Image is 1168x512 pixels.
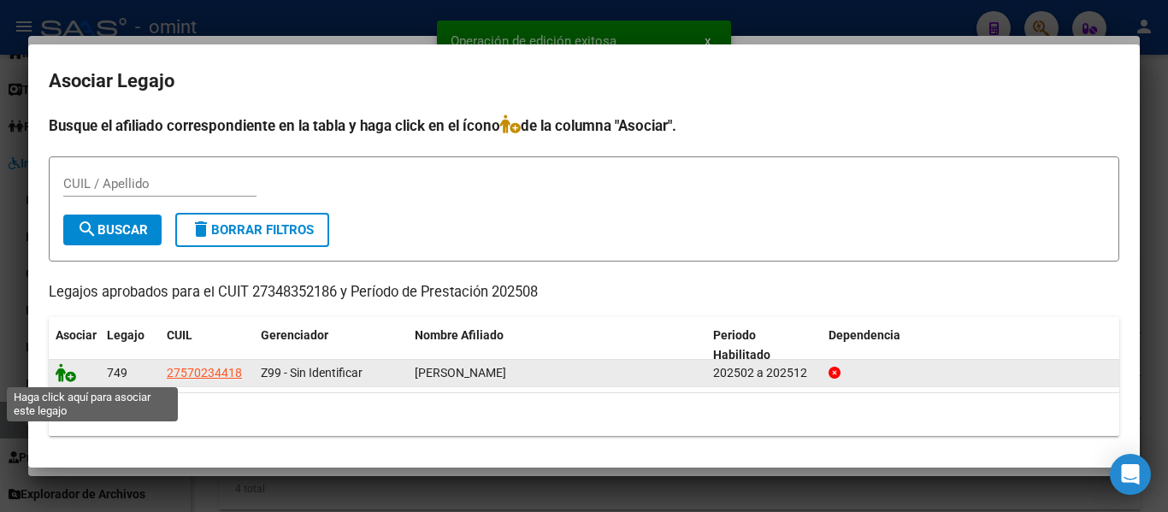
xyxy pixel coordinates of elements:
mat-icon: search [77,219,97,239]
span: OSER AITANA CATALINA [415,366,506,380]
mat-icon: delete [191,219,211,239]
datatable-header-cell: Nombre Afiliado [408,317,706,374]
span: Periodo Habilitado [713,328,770,362]
datatable-header-cell: CUIL [160,317,254,374]
span: Buscar [77,222,148,238]
datatable-header-cell: Periodo Habilitado [706,317,822,374]
span: Nombre Afiliado [415,328,504,342]
p: Legajos aprobados para el CUIT 27348352186 y Período de Prestación 202508 [49,282,1119,303]
datatable-header-cell: Asociar [49,317,100,374]
datatable-header-cell: Legajo [100,317,160,374]
span: CUIL [167,328,192,342]
span: Z99 - Sin Identificar [261,366,363,380]
button: Borrar Filtros [175,213,329,247]
datatable-header-cell: Dependencia [822,317,1120,374]
div: 1 registros [49,393,1119,436]
span: Borrar Filtros [191,222,314,238]
h2: Asociar Legajo [49,65,1119,97]
datatable-header-cell: Gerenciador [254,317,408,374]
div: 202502 a 202512 [713,363,815,383]
span: Asociar [56,328,97,342]
span: Dependencia [829,328,900,342]
button: Buscar [63,215,162,245]
span: 27570234418 [167,366,242,380]
span: Legajo [107,328,145,342]
span: Gerenciador [261,328,328,342]
span: 749 [107,366,127,380]
div: Open Intercom Messenger [1110,454,1151,495]
h4: Busque el afiliado correspondiente en la tabla y haga click en el ícono de la columna "Asociar". [49,115,1119,137]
